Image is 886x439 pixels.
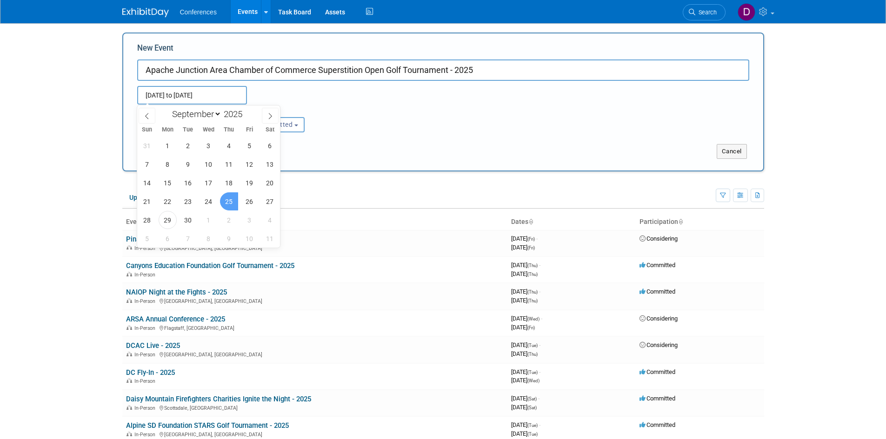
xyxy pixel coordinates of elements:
label: New Event [137,43,173,57]
img: In-Person Event [127,378,132,383]
span: Sat [260,127,280,133]
div: Participation: [241,105,332,117]
div: Flagstaff, [GEOGRAPHIC_DATA] [126,324,504,331]
img: In-Person Event [127,432,132,436]
a: NAIOP Night at the Fights - 2025 [126,288,227,296]
th: Event [122,214,507,230]
span: September 9, 2025 [179,155,197,173]
span: October 5, 2025 [138,229,156,248]
div: [GEOGRAPHIC_DATA], [GEOGRAPHIC_DATA] [126,430,504,438]
div: [GEOGRAPHIC_DATA], [GEOGRAPHIC_DATA] [126,244,504,251]
span: (Wed) [527,316,540,321]
span: September 23, 2025 [179,192,197,210]
span: - [538,395,540,402]
span: September 21, 2025 [138,192,156,210]
span: [DATE] [511,404,537,411]
span: (Sat) [527,396,537,401]
span: In-Person [134,298,158,304]
img: Diane Arabia [738,3,755,21]
span: September 4, 2025 [220,137,238,155]
span: September 22, 2025 [159,192,177,210]
span: September 29, 2025 [159,211,177,229]
span: [DATE] [511,262,540,269]
span: [DATE] [511,270,538,277]
span: - [539,262,540,269]
span: Considering [640,315,678,322]
span: September 2, 2025 [179,137,197,155]
span: September 27, 2025 [261,192,279,210]
span: In-Person [134,378,158,384]
button: Cancel [717,144,747,159]
span: Conferences [180,8,217,16]
span: Wed [198,127,219,133]
span: September 15, 2025 [159,174,177,192]
span: September 13, 2025 [261,155,279,173]
span: Fri [239,127,260,133]
span: (Tue) [527,423,538,428]
a: ARSA Annual Conference - 2025 [126,315,225,323]
span: (Tue) [527,432,538,437]
span: [DATE] [511,395,540,402]
span: In-Person [134,325,158,331]
img: In-Person Event [127,405,132,410]
span: (Wed) [527,378,540,383]
span: September 10, 2025 [200,155,218,173]
span: [DATE] [511,288,540,295]
span: [DATE] [511,315,542,322]
span: [DATE] [511,324,535,331]
span: September 3, 2025 [200,137,218,155]
span: - [539,368,540,375]
span: - [539,421,540,428]
span: September 14, 2025 [138,174,156,192]
span: September 12, 2025 [240,155,259,173]
div: Scottsdale, [GEOGRAPHIC_DATA] [126,404,504,411]
img: In-Person Event [127,352,132,356]
span: October 6, 2025 [159,229,177,248]
a: Daisy Mountain Firefighters Charities Ignite the Night - 2025 [126,395,311,403]
div: [GEOGRAPHIC_DATA], [GEOGRAPHIC_DATA] [126,350,504,358]
span: In-Person [134,405,158,411]
span: (Thu) [527,263,538,268]
input: Name of Trade Show / Conference [137,59,749,81]
a: Canyons Education Foundation Golf Tournament - 2025 [126,262,294,270]
span: October 1, 2025 [200,211,218,229]
span: (Tue) [527,343,538,348]
span: (Tue) [527,370,538,375]
span: In-Person [134,245,158,251]
span: October 2, 2025 [220,211,238,229]
th: Participation [636,214,764,230]
div: [GEOGRAPHIC_DATA], [GEOGRAPHIC_DATA] [126,297,504,304]
span: Committed [640,421,675,428]
span: (Fri) [527,245,535,250]
span: Committed [640,288,675,295]
span: September 30, 2025 [179,211,197,229]
span: - [541,315,542,322]
span: September 16, 2025 [179,174,197,192]
span: - [536,235,538,242]
span: September 18, 2025 [220,174,238,192]
span: September 6, 2025 [261,137,279,155]
input: Start Date - End Date [137,86,247,105]
span: Sun [137,127,158,133]
img: ExhibitDay [122,8,169,17]
span: In-Person [134,352,158,358]
span: October 9, 2025 [220,229,238,248]
span: (Thu) [527,298,538,303]
span: Considering [640,235,678,242]
span: September 11, 2025 [220,155,238,173]
span: [DATE] [511,430,538,437]
span: October 7, 2025 [179,229,197,248]
a: Sort by Start Date [528,218,533,225]
a: Alpine SD Foundation STARS Golf Tournament - 2025 [126,421,289,430]
a: DCAC Live - 2025 [126,341,180,350]
img: In-Person Event [127,245,132,250]
span: In-Person [134,272,158,278]
span: (Fri) [527,325,535,330]
th: Dates [507,214,636,230]
img: In-Person Event [127,298,132,303]
span: (Thu) [527,289,538,295]
span: September 25, 2025 [220,192,238,210]
span: September 20, 2025 [261,174,279,192]
span: September 28, 2025 [138,211,156,229]
span: - [539,341,540,348]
